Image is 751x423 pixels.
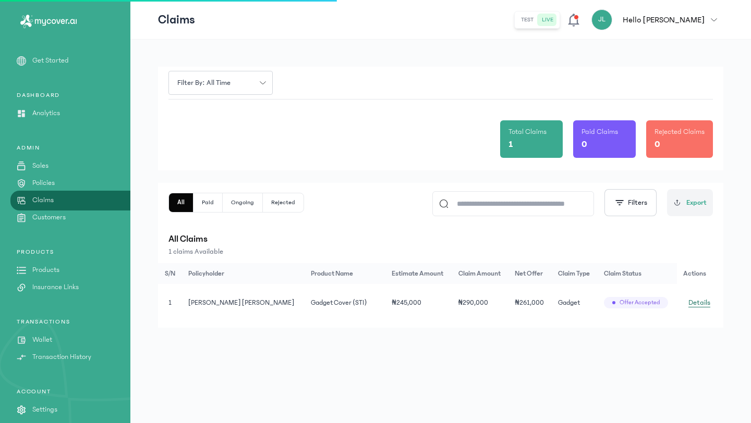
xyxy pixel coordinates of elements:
[385,284,452,321] td: ₦245,000
[604,189,657,216] button: Filters
[623,14,705,26] p: Hello [PERSON_NAME]
[508,127,547,137] p: Total Claims
[552,263,598,284] th: Claim Type
[32,212,66,223] p: Customers
[508,263,552,284] th: Net Offer
[620,298,660,307] span: Offer accepted
[517,14,538,26] button: test
[582,137,587,152] p: 0
[677,263,723,284] th: Actions
[305,263,385,284] th: Product Name
[168,299,172,306] span: 1
[32,178,55,189] p: Policies
[32,334,52,345] p: Wallet
[32,352,91,363] p: Transaction History
[32,265,59,276] p: Products
[32,282,79,293] p: Insurance Links
[508,284,552,321] td: ₦261,000
[538,14,558,26] button: live
[171,78,237,89] span: Filter by: all time
[452,284,509,321] td: ₦290,000
[168,232,713,246] p: All Claims
[182,263,305,284] th: Policyholder
[686,197,707,208] span: Export
[169,193,193,212] button: All
[188,299,294,306] span: [PERSON_NAME] [PERSON_NAME]
[193,193,223,212] button: Paid
[168,246,713,257] p: 1 claims Available
[32,195,54,206] p: Claims
[655,127,705,137] p: Rejected Claims
[582,127,618,137] p: Paid Claims
[223,193,263,212] button: Ongoing
[32,160,49,171] p: Sales
[508,137,513,152] p: 1
[32,108,60,119] p: Analytics
[591,9,723,30] button: JLHello [PERSON_NAME]
[655,137,660,152] p: 0
[683,294,716,311] a: Details
[32,55,69,66] p: Get Started
[385,263,452,284] th: Estimate Amount
[688,297,710,308] span: Details
[452,263,509,284] th: Claim Amount
[168,71,273,95] button: Filter by: all time
[158,263,182,284] th: S/N
[263,193,304,212] button: Rejected
[591,9,612,30] div: JL
[598,263,677,284] th: Claim Status
[158,11,195,28] p: Claims
[305,284,385,321] td: Gadget Cover (STI)
[667,189,713,216] button: Export
[558,299,580,306] span: Gadget
[32,404,57,415] p: Settings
